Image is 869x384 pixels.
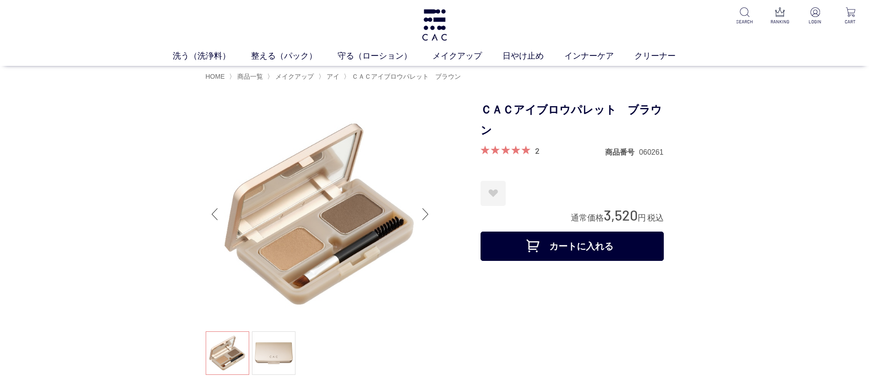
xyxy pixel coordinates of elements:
[173,50,251,62] a: 洗う（洗浄料）
[344,72,463,81] li: 〉
[206,100,435,329] img: ＣＡＣアイブロウパレット ブラウン ブラウン
[206,73,225,80] a: HOME
[769,7,791,25] a: RANKING
[839,7,862,25] a: CART
[338,50,432,62] a: 守る（ローション）
[503,50,564,62] a: 日やけ止め
[647,213,664,222] span: 税込
[634,50,696,62] a: クリーナー
[273,73,314,80] a: メイクアップ
[604,206,638,223] span: 3,520
[318,72,342,81] li: 〉
[481,100,664,141] h1: ＣＡＣアイブロウパレット ブラウン
[605,147,639,157] dt: 商品番号
[229,72,265,81] li: 〉
[638,213,646,222] span: 円
[639,147,663,157] dd: 060261
[564,50,634,62] a: インナーケア
[267,72,316,81] li: 〉
[535,146,540,156] a: 2
[421,9,448,41] img: logo
[416,196,435,233] div: Next slide
[571,213,604,222] span: 通常価格
[481,232,664,261] button: カートに入れる
[839,18,862,25] p: CART
[275,73,314,80] span: メイクアップ
[237,73,263,80] span: 商品一覧
[804,18,826,25] p: LOGIN
[235,73,263,80] a: 商品一覧
[769,18,791,25] p: RANKING
[325,73,339,80] a: アイ
[352,73,461,80] span: ＣＡＣアイブロウパレット ブラウン
[432,50,503,62] a: メイクアップ
[327,73,339,80] span: アイ
[350,73,461,80] a: ＣＡＣアイブロウパレット ブラウン
[804,7,826,25] a: LOGIN
[206,196,224,233] div: Previous slide
[733,18,756,25] p: SEARCH
[481,181,506,206] a: お気に入りに登録する
[733,7,756,25] a: SEARCH
[251,50,338,62] a: 整える（パック）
